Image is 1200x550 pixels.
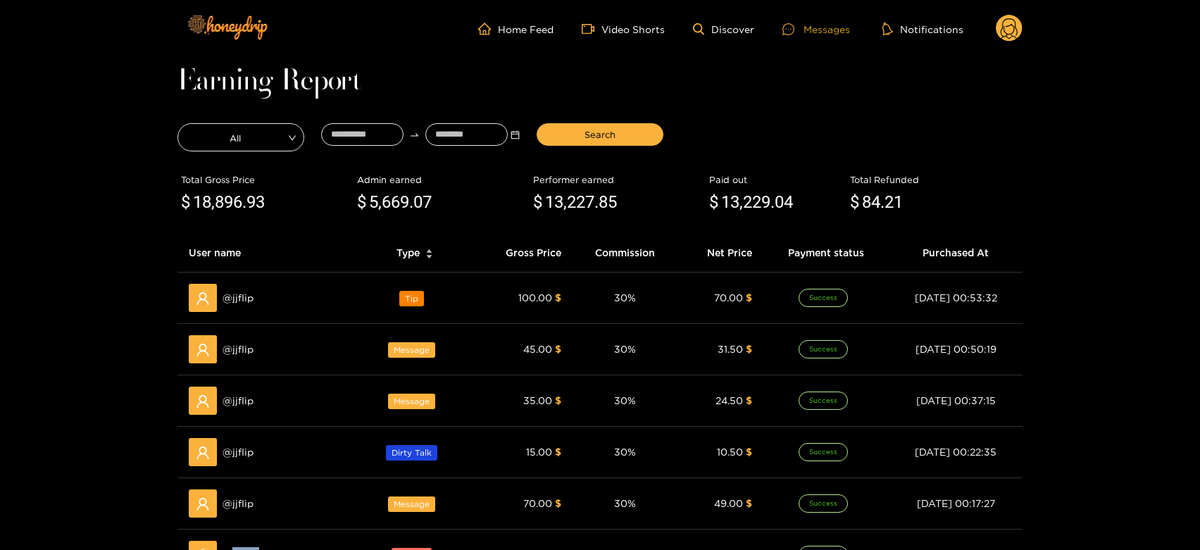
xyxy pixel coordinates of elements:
[709,173,843,187] div: Paid out
[594,192,617,212] span: .85
[582,23,665,35] a: Video Shorts
[555,344,561,354] span: $
[409,130,420,140] span: swap-right
[614,344,636,354] span: 30 %
[357,173,526,187] div: Admin earned
[915,292,997,303] span: [DATE] 00:53:32
[178,127,304,147] span: All
[850,189,859,216] span: $
[878,22,968,36] button: Notifications
[862,192,880,212] span: 84
[714,292,743,303] span: 70.00
[709,189,718,216] span: $
[478,23,554,35] a: Home Feed
[473,234,573,273] th: Gross Price
[196,292,210,306] span: user
[850,173,1019,187] div: Total Refunded
[223,342,254,357] span: @ jjflip
[555,446,561,457] span: $
[223,496,254,511] span: @ jjflip
[396,245,420,261] span: Type
[425,247,433,255] span: caret-up
[746,446,752,457] span: $
[915,344,996,354] span: [DATE] 00:50:19
[714,498,743,508] span: 49.00
[715,395,743,406] span: 24.50
[388,342,435,358] span: Message
[223,393,254,408] span: @ jjflip
[399,291,424,306] span: Tip
[799,392,848,410] span: Success
[518,292,552,303] span: 100.00
[770,192,793,212] span: .04
[555,498,561,508] span: $
[223,444,254,460] span: @ jjflip
[917,498,995,508] span: [DATE] 00:17:27
[614,446,636,457] span: 30 %
[746,498,752,508] span: $
[177,72,1023,92] h1: Earning Report
[478,23,498,35] span: home
[193,192,242,212] span: 18,896
[582,23,601,35] span: video-camera
[196,497,210,511] span: user
[614,395,636,406] span: 30 %
[523,498,552,508] span: 70.00
[721,192,770,212] span: 13,229
[545,192,594,212] span: 13,227
[526,446,552,457] span: 15.00
[242,192,265,212] span: .93
[746,395,752,406] span: $
[677,234,763,273] th: Net Price
[357,189,366,216] span: $
[889,234,1023,273] th: Purchased At
[746,344,752,354] span: $
[533,189,542,216] span: $
[223,290,254,306] span: @ jjflip
[425,253,433,261] span: caret-down
[181,189,190,216] span: $
[782,21,850,37] div: Messages
[555,395,561,406] span: $
[196,343,210,357] span: user
[555,292,561,303] span: $
[181,173,350,187] div: Total Gross Price
[196,394,210,408] span: user
[523,344,552,354] span: 45.00
[573,234,677,273] th: Commission
[196,446,210,460] span: user
[388,394,435,409] span: Message
[523,395,552,406] span: 35.00
[388,496,435,512] span: Message
[177,234,356,273] th: User name
[614,498,636,508] span: 30 %
[880,192,903,212] span: .21
[585,127,615,142] span: Search
[614,292,636,303] span: 30 %
[799,494,848,513] span: Success
[763,234,889,273] th: Payment status
[409,192,432,212] span: .07
[386,445,437,461] span: Dirty Talk
[799,289,848,307] span: Success
[409,130,420,140] span: to
[533,173,702,187] div: Performer earned
[717,446,743,457] span: 10.50
[915,446,996,457] span: [DATE] 00:22:35
[718,344,743,354] span: 31.50
[537,123,663,146] button: Search
[369,192,409,212] span: 5,669
[916,395,996,406] span: [DATE] 00:37:15
[746,292,752,303] span: $
[799,443,848,461] span: Success
[693,23,754,35] a: Discover
[799,340,848,358] span: Success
